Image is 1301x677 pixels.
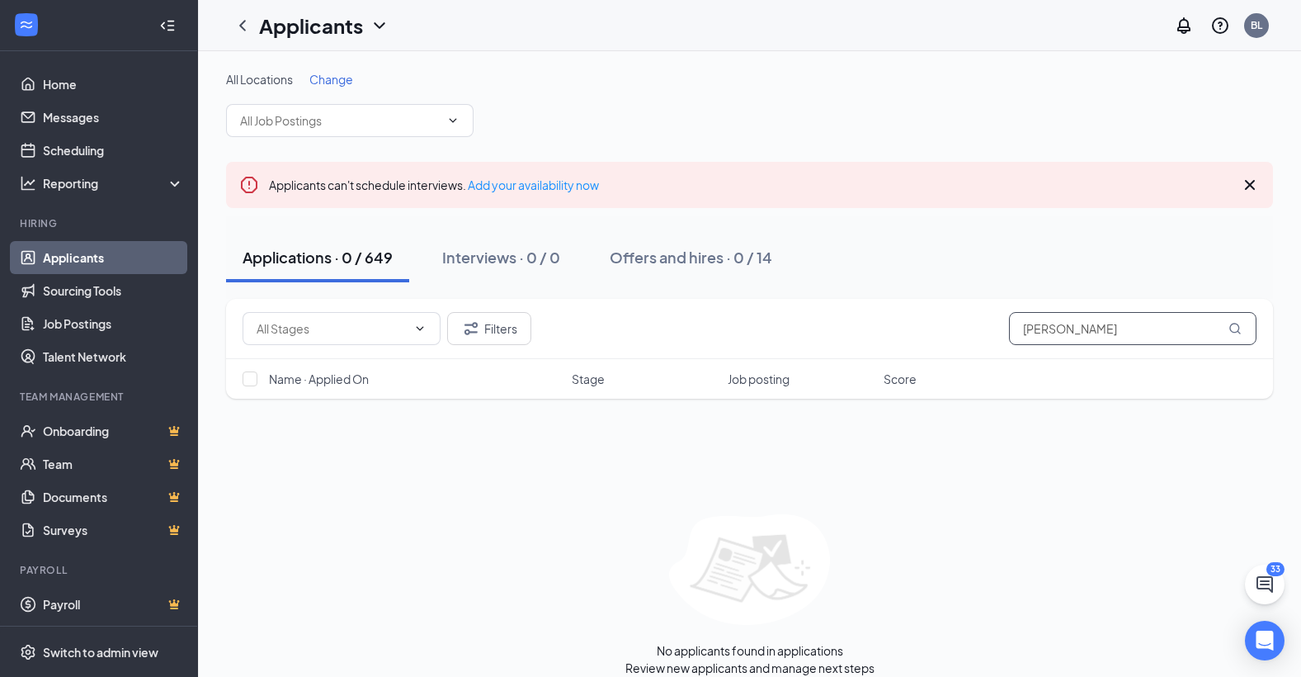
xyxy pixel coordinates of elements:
div: Hiring [20,216,181,230]
a: PayrollCrown [43,588,184,621]
a: SurveysCrown [43,514,184,547]
a: Job Postings [43,307,184,340]
div: Reporting [43,175,185,192]
div: Interviews · 0 / 0 [442,247,560,267]
a: DocumentsCrown [43,481,184,514]
div: No applicants found in applications [657,641,843,660]
div: Applications · 0 / 649 [243,247,393,267]
span: Change [309,72,353,87]
span: Job posting [728,371,790,387]
svg: Collapse [159,17,176,34]
input: All Job Postings [240,111,440,130]
svg: ChevronDown [370,16,389,36]
svg: MagnifyingGlass [1228,322,1242,335]
a: Talent Network [43,340,184,373]
div: Open Intercom Messenger [1245,621,1285,660]
svg: Error [239,175,259,195]
svg: QuestionInfo [1210,16,1230,36]
a: Applicants [43,241,184,274]
a: Home [43,68,184,101]
span: Applicants can't schedule interviews. [269,178,599,192]
a: TeamCrown [43,447,184,481]
h1: Applicants [259,12,363,40]
div: Team Management [20,390,181,404]
div: Review new applicants and manage next steps [625,660,874,676]
input: Search in applications [1009,312,1256,345]
svg: Analysis [20,175,36,192]
a: OnboardingCrown [43,414,184,447]
span: Stage [572,371,605,387]
button: ChatActive [1245,565,1285,604]
span: Score [884,371,917,387]
div: 33 [1266,562,1285,576]
img: empty-state [669,514,830,625]
svg: ChatActive [1255,575,1275,594]
svg: Filter [461,319,481,338]
a: Messages [43,101,184,134]
div: Offers and hires · 0 / 14 [610,247,772,267]
svg: Notifications [1174,16,1194,36]
svg: Cross [1240,175,1260,195]
svg: ChevronLeft [233,16,252,36]
input: All Stages [257,320,407,338]
span: Name · Applied On [269,371,369,387]
button: Filter Filters [447,312,531,345]
svg: WorkstreamLogo [18,17,35,33]
div: Payroll [20,563,181,577]
a: Sourcing Tools [43,274,184,307]
span: All Locations [226,72,293,87]
div: BL [1251,18,1262,32]
svg: ChevronDown [446,114,460,127]
svg: ChevronDown [413,322,427,335]
svg: Settings [20,644,36,660]
a: Add your availability now [468,178,599,192]
a: Scheduling [43,134,184,167]
div: Switch to admin view [43,644,158,660]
